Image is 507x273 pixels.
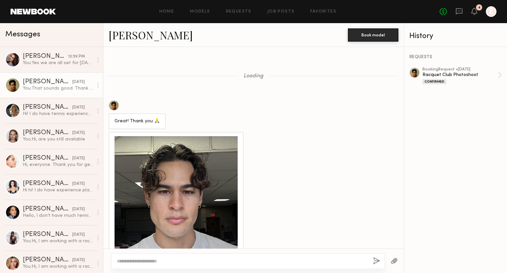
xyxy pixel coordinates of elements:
[244,73,263,79] span: Loading
[72,232,85,238] div: [DATE]
[115,118,160,125] div: Great! Thank you 🙏
[72,79,85,85] div: [DATE]
[23,162,93,168] div: Hi, everyone. Thank you for getting in touch and my apologies for the slight delay! I’d love to w...
[23,60,93,66] div: You: Yes we are all set for [DATE]. I (Elle) or [PERSON_NAME] will be here to greet you and get y...
[109,28,193,42] a: [PERSON_NAME]
[23,111,93,117] div: Hi! I do have tennis experience but unfortunately I am unavailable that day!
[23,155,72,162] div: [PERSON_NAME]
[23,187,93,193] div: Hi hi! I do have experience playing paddle and tennis. Yes I am available for this day
[23,85,93,92] div: You: That sounds good. Thank you
[23,136,93,142] div: You: Hi, are you still available
[72,155,85,162] div: [DATE]
[23,130,72,136] div: [PERSON_NAME]
[23,206,72,213] div: [PERSON_NAME]
[5,31,40,38] span: Messages
[23,257,72,263] div: [PERSON_NAME]
[23,238,93,244] div: You: Hi, I am working with a racquet club in [GEOGRAPHIC_DATA], [GEOGRAPHIC_DATA] on a lifestyle ...
[72,104,85,111] div: [DATE]
[72,257,85,263] div: [DATE]
[348,32,398,37] a: Book model
[68,54,85,60] div: 12:59 PM
[422,72,498,78] div: Racquet Club Photoshoot
[422,79,446,84] div: Confirmed
[159,10,174,14] a: Home
[478,6,481,10] div: 4
[72,206,85,213] div: [DATE]
[23,104,72,111] div: [PERSON_NAME]
[23,180,72,187] div: [PERSON_NAME]
[409,55,502,59] div: REQUESTS
[72,181,85,187] div: [DATE]
[23,263,93,270] div: You: Hi, I am working with a racquet club in [GEOGRAPHIC_DATA], [GEOGRAPHIC_DATA] on a lifestyle ...
[23,53,68,60] div: [PERSON_NAME]
[422,67,498,72] div: booking Request • [DATE]
[348,28,398,42] button: Book model
[267,10,295,14] a: Job Posts
[72,130,85,136] div: [DATE]
[486,6,496,17] a: E
[226,10,252,14] a: Requests
[23,231,72,238] div: [PERSON_NAME]
[310,10,336,14] a: Favorites
[23,79,72,85] div: [PERSON_NAME]
[23,213,93,219] div: Hello, I don’t have much tennis experience but I am available. What is the rate?
[422,67,502,84] a: bookingRequest •[DATE]Racquet Club PhotoshootConfirmed
[190,10,210,14] a: Models
[409,32,502,40] div: History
